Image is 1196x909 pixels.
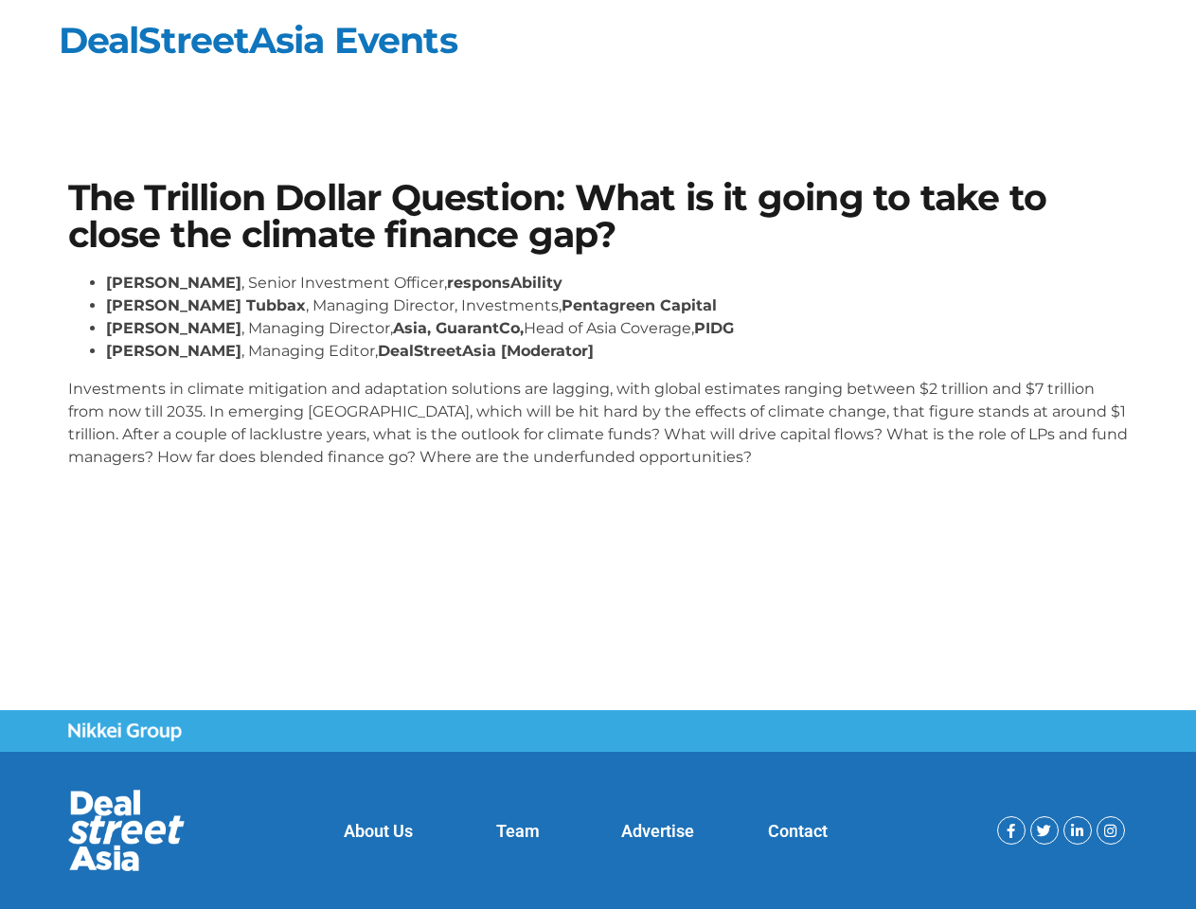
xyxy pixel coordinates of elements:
strong: DealStreetAsia [Moderator] [378,342,594,360]
li: , Managing Editor, [106,340,1129,363]
strong: [PERSON_NAME] [106,319,241,337]
strong: Asia, GuarantCo, [393,319,524,337]
a: DealStreetAsia Events [59,18,457,62]
p: Investments in climate mitigation and adaptation solutions are lagging, with global estimates ran... [68,378,1129,469]
a: About Us [344,821,413,841]
img: Nikkei Group [68,722,182,741]
a: Contact [768,821,828,841]
a: Advertise [621,821,694,841]
strong: [PERSON_NAME] [106,274,241,292]
strong: responsAbility [447,274,562,292]
strong: [PERSON_NAME] Tubbax [106,296,306,314]
h1: The Trillion Dollar Question: What is it going to take to close the climate finance gap? [68,180,1129,253]
strong: Pentagreen Capital [562,296,717,314]
strong: PIDG [694,319,734,337]
li: , Managing Director, Investments, [106,294,1129,317]
a: Team [496,821,540,841]
li: , Managing Director, Head of Asia Coverage, [106,317,1129,340]
li: , Senior Investment Officer, [106,272,1129,294]
strong: [PERSON_NAME] [106,342,241,360]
